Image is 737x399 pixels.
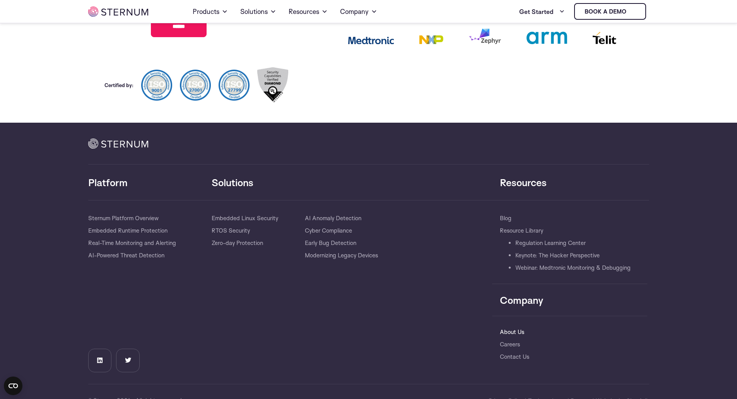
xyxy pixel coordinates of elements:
[500,338,520,351] a: Careers
[88,139,148,149] img: icon
[500,212,511,224] a: Blog
[527,32,567,44] img: ARM_logo
[212,224,250,237] a: RTOS Security
[519,4,565,19] a: Get Started
[305,237,356,249] a: Early Bug Detection
[500,176,647,188] h3: Resources
[500,326,524,338] a: About Us
[289,1,328,22] a: Resources
[88,212,159,224] a: Sternum Platform Overview
[515,249,600,262] a: Keynote: The Hacker Perspective
[212,212,278,224] a: Embedded Linux Security
[574,3,646,20] a: Book a demo
[500,351,529,363] a: Contact Us
[305,224,352,237] a: Cyber Compliance
[212,176,492,188] h3: Solutions
[240,1,276,22] a: Solutions
[348,33,394,44] img: medtronic
[593,32,616,44] img: telit
[515,262,631,274] a: Webinar: Medtronic Monitoring & Debugging
[88,7,148,17] img: sternum iot
[212,237,263,249] a: Zero-day Protection
[305,212,361,224] a: AI Anomaly Detection
[88,237,176,249] a: Real-Time Monitoring and Alerting
[88,176,212,188] h3: Platform
[4,377,22,395] button: Open CMP widget
[103,83,133,87] h2: Certified by:
[629,9,636,15] img: sternum iot
[419,32,443,44] img: nxp
[469,29,501,44] img: zephyr logo
[305,249,378,262] a: Modernizing Legacy Devices
[500,294,647,306] h3: Company
[515,237,586,249] a: Regulation Learning Center
[340,1,377,22] a: Company
[88,249,164,262] a: AI-Powered Threat Detection
[193,1,228,22] a: Products
[500,224,543,237] a: Resource Library
[88,224,168,237] a: Embedded Runtime Protection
